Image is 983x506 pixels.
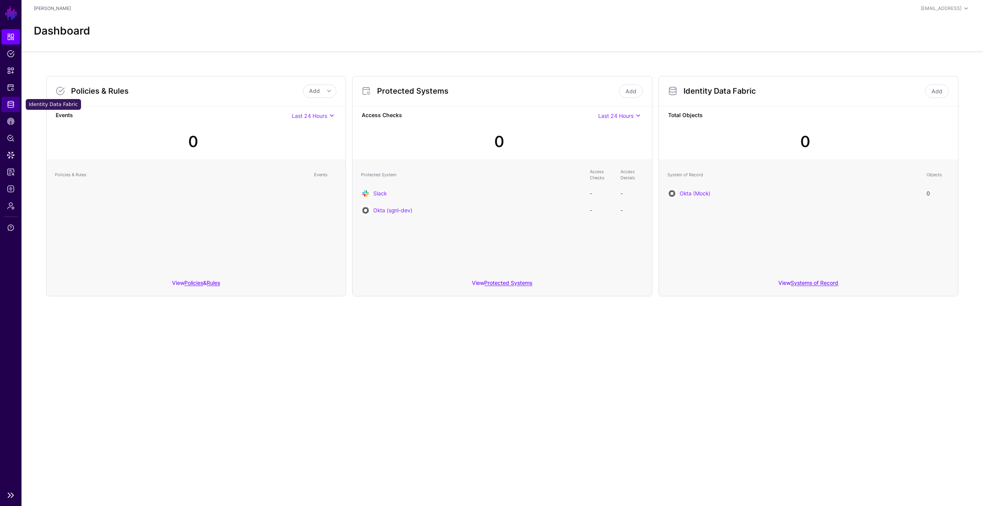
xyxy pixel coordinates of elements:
[664,165,923,185] th: System of Record
[377,86,617,96] h3: Protected Systems
[361,189,370,198] img: svg+xml;base64,PHN2ZyB3aWR0aD0iNjQiIGhlaWdodD0iNjQiIHZpZXdCb3g9IjAgMCA2NCA2NCIgZmlsbD0ibm9uZSIgeG...
[617,202,647,219] td: -
[617,165,647,185] th: Access Denials
[309,88,320,94] span: Add
[34,25,90,38] h2: Dashboard
[925,84,949,98] a: Add
[188,130,198,153] div: 0
[7,33,15,41] span: Dashboard
[921,5,961,12] div: [EMAIL_ADDRESS]
[667,189,677,198] img: svg+xml;base64,PHN2ZyB3aWR0aD0iNjQiIGhlaWdodD0iNjQiIHZpZXdCb3g9IjAgMCA2NCA2NCIgZmlsbD0ibm9uZSIgeG...
[586,202,617,219] td: -
[362,111,598,121] strong: Access Checks
[617,185,647,202] td: -
[2,164,20,180] a: Reports
[357,165,586,185] th: Protected System
[207,279,220,286] a: Rules
[2,114,20,129] a: CAEP Hub
[2,80,20,95] a: Protected Systems
[923,185,953,202] td: 0
[71,86,303,96] h3: Policies & Rules
[7,134,15,142] span: Policy Lens
[598,112,634,119] span: Last 24 Hours
[923,165,953,185] th: Objects
[7,101,15,108] span: Identity Data Fabric
[586,185,617,202] td: -
[2,181,20,197] a: Logs
[619,84,643,98] a: Add
[484,279,532,286] a: Protected Systems
[2,147,20,163] a: Data Lens
[2,29,20,45] a: Dashboard
[34,5,71,11] a: [PERSON_NAME]
[668,111,949,121] strong: Total Objects
[184,279,203,286] a: Policies
[5,5,18,21] a: SGNL
[292,112,327,119] span: Last 24 Hours
[2,198,20,213] a: Admin
[7,185,15,193] span: Logs
[361,206,370,215] img: svg+xml;base64,PHN2ZyB3aWR0aD0iNjQiIGhlaWdodD0iNjQiIHZpZXdCb3g9IjAgMCA2NCA2NCIgZmlsbD0ibm9uZSIgeG...
[352,274,652,296] div: View
[494,130,504,153] div: 0
[7,202,15,210] span: Admin
[2,131,20,146] a: Policy Lens
[2,97,20,112] a: Identity Data Fabric
[46,274,346,296] div: View &
[683,86,923,96] h3: Identity Data Fabric
[310,165,341,185] th: Events
[51,165,310,185] th: Policies & Rules
[680,190,710,197] a: Okta (Mock)
[7,84,15,91] span: Protected Systems
[800,130,810,153] div: 0
[659,274,958,296] div: View
[373,207,412,213] a: Okta (sgnl-dev)
[7,224,15,232] span: Support
[791,279,838,286] a: Systems of Record
[7,117,15,125] span: CAEP Hub
[26,99,81,110] div: Identity Data Fabric
[2,63,20,78] a: Snippets
[7,50,15,58] span: Policies
[7,168,15,176] span: Reports
[7,67,15,74] span: Snippets
[56,111,292,121] strong: Events
[373,190,387,197] a: Slack
[2,46,20,61] a: Policies
[586,165,617,185] th: Access Checks
[7,151,15,159] span: Data Lens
